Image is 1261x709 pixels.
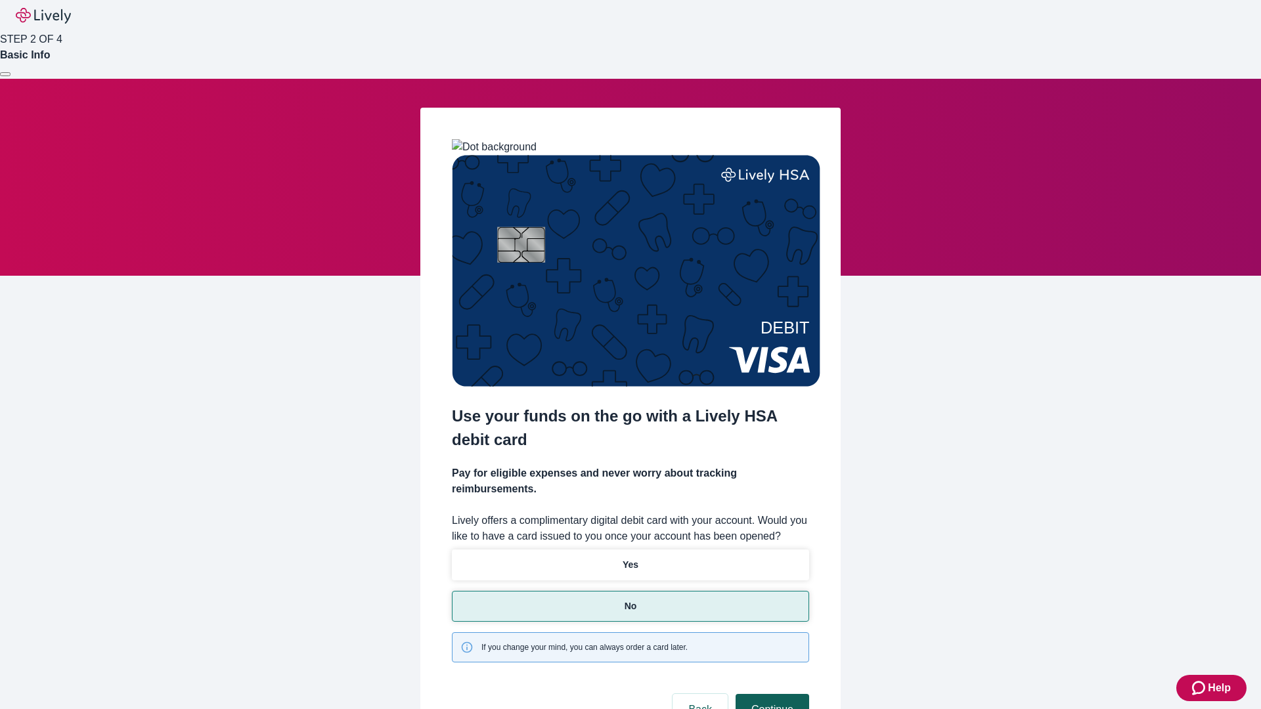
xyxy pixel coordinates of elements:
p: Yes [623,558,638,572]
svg: Zendesk support icon [1192,680,1208,696]
p: No [625,599,637,613]
img: Dot background [452,139,537,155]
button: Zendesk support iconHelp [1176,675,1247,701]
img: Debit card [452,155,820,387]
span: If you change your mind, you can always order a card later. [481,641,688,653]
button: Yes [452,549,809,580]
h4: Pay for eligible expenses and never worry about tracking reimbursements. [452,465,809,497]
label: Lively offers a complimentary digital debit card with your account. Would you like to have a card... [452,513,809,544]
img: Lively [16,8,71,24]
h2: Use your funds on the go with a Lively HSA debit card [452,404,809,452]
button: No [452,591,809,622]
span: Help [1208,680,1231,696]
